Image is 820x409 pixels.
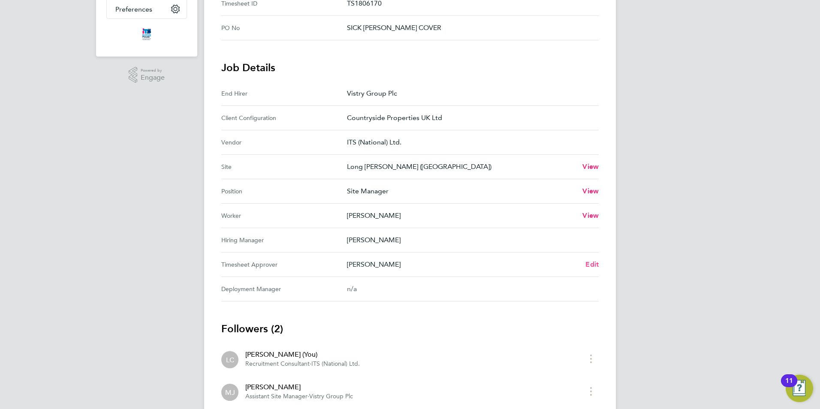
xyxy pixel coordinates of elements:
[347,23,592,33] p: SICK [PERSON_NAME] COVER
[582,211,599,221] a: View
[106,27,187,41] a: Go to home page
[141,67,165,74] span: Powered by
[221,351,238,368] div: Louis Crawford (You)
[245,349,360,360] div: [PERSON_NAME] (You)
[115,5,152,13] span: Preferences
[221,61,599,75] h3: Job Details
[347,88,592,99] p: Vistry Group Plc
[582,187,599,195] span: View
[221,186,347,196] div: Position
[225,388,235,397] span: MJ
[221,88,347,99] div: End Hirer
[221,162,347,172] div: Site
[141,27,153,41] img: itsconstruction-logo-retina.png
[347,113,592,123] p: Countryside Properties UK Ltd
[245,382,353,392] div: [PERSON_NAME]
[221,259,347,270] div: Timesheet Approver
[347,284,585,294] div: n/a
[310,360,311,367] span: ·
[245,393,307,400] span: Assistant Site Manager
[221,384,238,401] div: Mark Jacques
[226,355,234,364] span: LC
[245,360,310,367] span: Recruitment Consultant
[221,284,347,294] div: Deployment Manager
[221,23,347,33] div: PO No
[585,260,599,268] span: Edit
[582,186,599,196] a: View
[583,385,599,398] button: timesheet menu
[309,393,353,400] span: Vistry Group Plc
[221,235,347,245] div: Hiring Manager
[311,360,360,367] span: ITS (National) Ltd.
[582,162,599,171] span: View
[582,211,599,220] span: View
[347,162,576,172] p: Long [PERSON_NAME] ([GEOGRAPHIC_DATA])
[582,162,599,172] a: View
[347,235,592,245] p: [PERSON_NAME]
[129,67,165,83] a: Powered byEngage
[141,74,165,81] span: Engage
[347,186,576,196] p: Site Manager
[347,259,579,270] p: [PERSON_NAME]
[585,259,599,270] a: Edit
[221,137,347,147] div: Vendor
[786,375,813,402] button: Open Resource Center, 11 new notifications
[347,137,592,147] p: ITS (National) Ltd.
[583,352,599,365] button: timesheet menu
[221,322,599,336] h3: Followers (2)
[785,381,793,392] div: 11
[221,211,347,221] div: Worker
[221,113,347,123] div: Client Configuration
[307,393,309,400] span: ·
[347,211,576,221] p: [PERSON_NAME]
